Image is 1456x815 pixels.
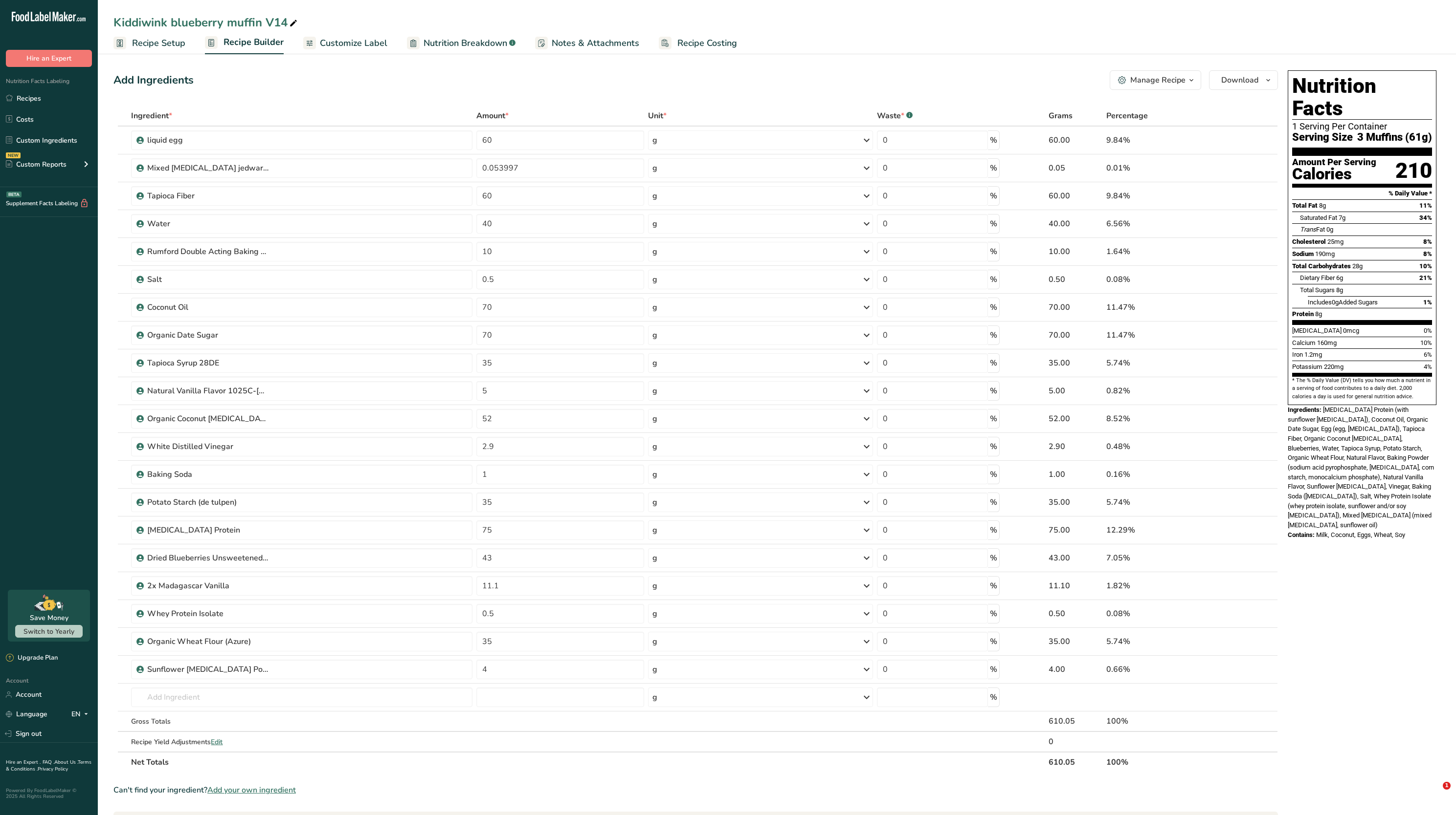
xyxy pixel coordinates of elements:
span: 25mg [1327,238,1344,245]
span: Includes Added Sugars [1308,299,1378,306]
div: 8.52% [1106,413,1217,425]
span: Total Carbohydrates [1292,262,1351,270]
div: g [652,190,657,202]
div: g [652,580,657,592]
div: 35.00 [1049,496,1102,508]
span: 11% [1419,202,1432,209]
span: 220mg [1324,363,1344,370]
div: g [652,691,657,703]
div: 5.00 [1049,385,1102,397]
div: Save Money [30,613,68,623]
div: 0.05 [1049,162,1102,174]
div: 11.47% [1106,301,1217,313]
div: g [652,469,657,480]
div: 10.00 [1049,246,1102,257]
span: Potassium [1292,363,1322,370]
div: liquid egg [147,134,269,146]
div: BETA [6,192,22,197]
div: 0 [1049,736,1102,748]
div: 7.05% [1106,552,1217,564]
div: 11.10 [1049,580,1102,592]
div: Waste [877,110,913,122]
span: Saturated Fat [1300,214,1337,221]
div: 0.01% [1106,162,1217,174]
button: Download [1209,70,1278,90]
div: Mixed [MEDICAL_DATA] jedwards [147,162,269,174]
span: 8% [1423,238,1432,245]
span: Edit [211,737,223,747]
div: Dried Blueberries Unsweetened ([PERSON_NAME]) [147,552,269,564]
span: 7g [1339,214,1345,221]
div: Custom Reports [6,159,67,170]
div: 5.74% [1106,636,1217,647]
a: Customize Label [303,32,387,54]
div: g [652,496,657,508]
div: 1 Serving Per Container [1292,122,1432,131]
span: Recipe Setup [132,37,185,50]
span: [MEDICAL_DATA] Protein (with sunflower [MEDICAL_DATA]), Coconut Oil, Organic Date Sugar, Egg (egg... [1288,406,1434,529]
span: Iron [1292,351,1303,358]
div: 40.00 [1049,218,1102,230]
div: Potato Starch (de tulpen) [147,496,269,508]
div: 70.00 [1049,301,1102,313]
a: Language [6,706,47,723]
div: Water [147,218,269,230]
div: 210 [1395,158,1432,184]
section: % Daily Value * [1292,188,1432,199]
span: Download [1221,74,1258,86]
span: Notes & Attachments [552,37,639,50]
div: 0.50 [1049,608,1102,620]
a: Nutrition Breakdown [407,32,515,54]
div: 1.64% [1106,246,1217,257]
span: Unit [648,110,667,122]
button: Hire an Expert [6,50,92,67]
span: 3 Muffins (61g) [1357,131,1432,144]
div: g [652,441,657,452]
div: Manage Recipe [1130,74,1186,86]
div: g [652,134,657,146]
span: Switch to Yearly [23,627,74,636]
div: Add Ingredients [113,72,194,88]
span: Serving Size [1292,131,1353,144]
div: 6.56% [1106,218,1217,230]
span: Calcium [1292,339,1316,346]
div: g [652,524,657,536]
div: Powered By FoodLabelMaker © 2025 All Rights Reserved [6,788,92,799]
iframe: Intercom live chat [1423,782,1446,805]
div: Tapioca Fiber [147,190,269,202]
div: g [652,413,657,425]
div: 0.50 [1049,274,1102,285]
span: Grams [1049,110,1073,122]
div: 5.74% [1106,496,1217,508]
div: 4.00 [1049,664,1102,675]
button: Manage Recipe [1110,70,1201,90]
span: Milk, Coconut, Eggs, Wheat, Soy [1316,531,1405,538]
div: 0.08% [1106,608,1217,620]
div: 43.00 [1049,552,1102,564]
div: 1.82% [1106,580,1217,592]
span: 8g [1315,310,1322,318]
div: 60.00 [1049,134,1102,146]
div: g [652,357,657,369]
span: 34% [1419,214,1432,221]
div: 0.82% [1106,385,1217,397]
span: Total Fat [1292,202,1318,209]
div: Amount Per Serving [1292,158,1376,167]
div: [MEDICAL_DATA] Protein [147,524,269,536]
div: 60.00 [1049,190,1102,202]
span: Protein [1292,310,1314,318]
h1: Nutrition Facts [1292,75,1432,120]
div: 0.16% [1106,469,1217,480]
span: Dietary Fiber [1300,274,1335,281]
div: 2.90 [1049,441,1102,452]
section: * The % Daily Value (DV) tells you how much a nutrient in a serving of food contributes to a dail... [1292,377,1432,401]
a: FAQ . [43,759,54,766]
div: 0.48% [1106,441,1217,452]
div: Organic Date Sugar [147,329,269,341]
div: 11.47% [1106,329,1217,341]
div: Tapioca Syrup 28DE [147,357,269,369]
span: 6g [1336,274,1343,281]
th: Net Totals [129,751,1047,772]
span: Total Sugars [1300,286,1335,294]
span: 10% [1419,262,1432,270]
